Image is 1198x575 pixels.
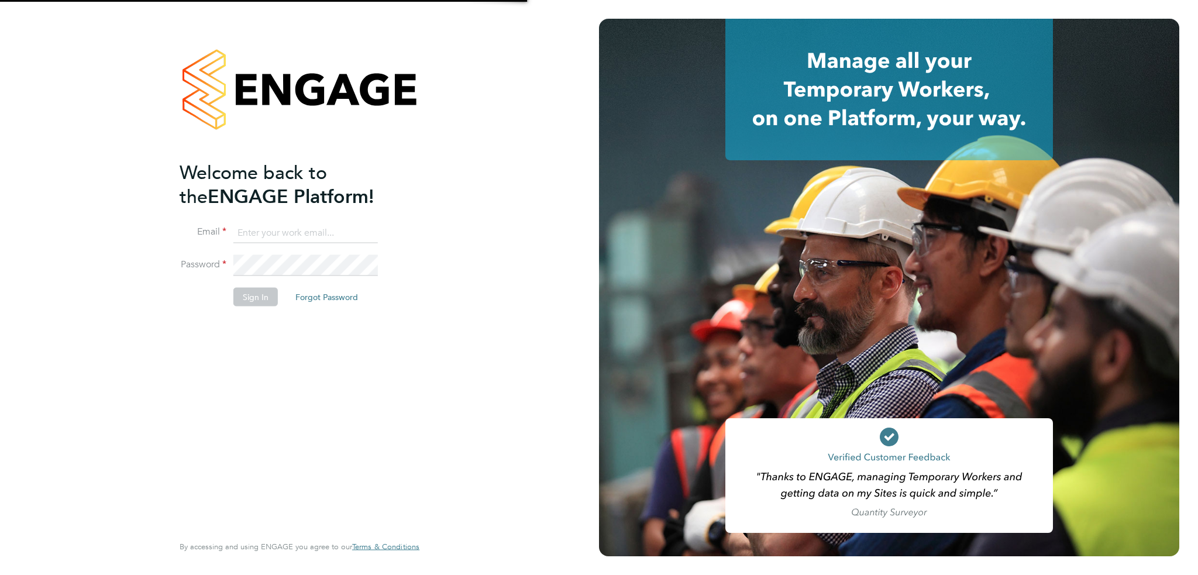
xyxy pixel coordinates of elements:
span: By accessing and using ENGAGE you agree to our [180,542,419,552]
input: Enter your work email... [233,222,378,243]
button: Sign In [233,288,278,307]
a: Terms & Conditions [352,542,419,552]
button: Forgot Password [286,288,367,307]
label: Email [180,226,226,238]
span: Welcome back to the [180,161,327,208]
h2: ENGAGE Platform! [180,160,408,208]
label: Password [180,259,226,271]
